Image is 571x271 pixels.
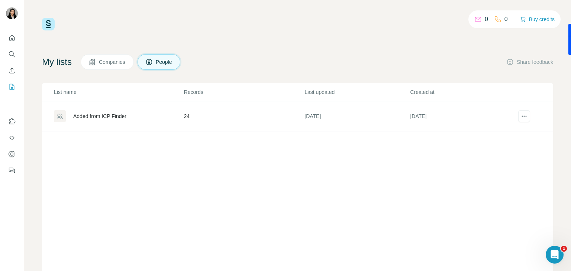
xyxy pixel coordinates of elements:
button: Buy credits [520,14,555,25]
p: List name [54,88,183,96]
td: [DATE] [304,101,410,131]
p: Created at [410,88,515,96]
button: Quick start [6,31,18,45]
p: 0 [485,15,488,24]
p: Records [184,88,304,96]
button: actions [518,110,530,122]
span: Companies [99,58,126,66]
p: Last updated [304,88,409,96]
iframe: Intercom live chat [546,246,564,264]
td: 24 [184,101,304,131]
button: Dashboard [6,147,18,161]
span: 1 [561,246,567,252]
img: Avatar [6,7,18,19]
button: Search [6,48,18,61]
p: 0 [504,15,508,24]
button: Enrich CSV [6,64,18,77]
h4: My lists [42,56,72,68]
button: Use Surfe API [6,131,18,144]
span: People [156,58,173,66]
button: Feedback [6,164,18,177]
button: My lists [6,80,18,94]
button: Use Surfe on LinkedIn [6,115,18,128]
td: [DATE] [410,101,515,131]
div: Added from ICP Finder [73,112,126,120]
button: Share feedback [506,58,553,66]
img: Surfe Logo [42,18,55,30]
